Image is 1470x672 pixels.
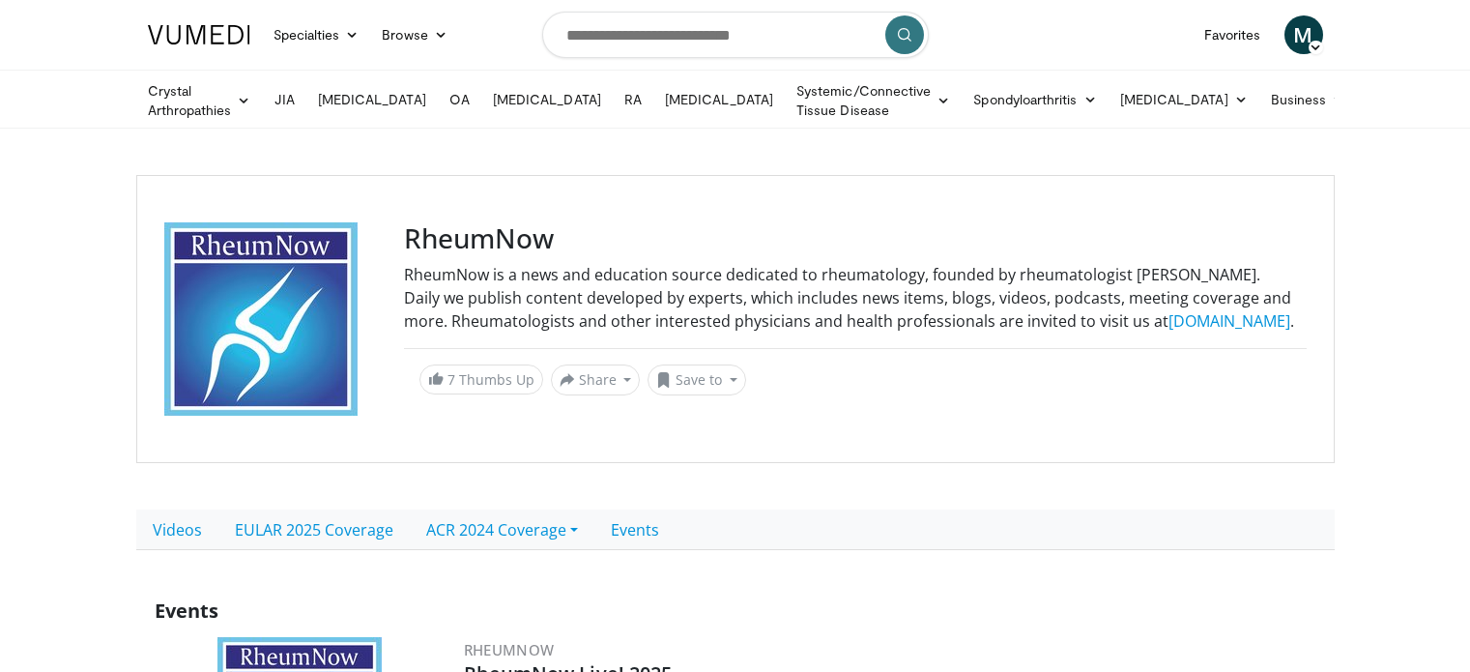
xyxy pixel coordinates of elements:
[648,365,746,395] button: Save to
[551,365,641,395] button: Share
[136,81,263,120] a: Crystal Arthropathies
[263,80,306,119] a: JIA
[785,81,962,120] a: Systemic/Connective Tissue Disease
[1284,15,1323,54] a: M
[653,80,785,119] a: [MEDICAL_DATA]
[218,510,410,550] a: EULAR 2025 Coverage
[542,12,929,58] input: Search topics, interventions
[1193,15,1273,54] a: Favorites
[148,25,250,44] img: VuMedi Logo
[962,80,1108,119] a: Spondyloarthritis
[155,598,218,624] span: Events
[262,15,371,54] a: Specialties
[370,15,459,54] a: Browse
[1109,80,1259,119] a: [MEDICAL_DATA]
[438,80,481,119] a: OA
[613,80,653,119] a: RA
[447,370,455,389] span: 7
[404,222,1307,255] h3: RheumNow
[1168,310,1290,332] a: [DOMAIN_NAME]
[481,80,613,119] a: [MEDICAL_DATA]
[136,510,218,550] a: Videos
[306,80,438,119] a: [MEDICAL_DATA]
[419,365,543,394] a: 7 Thumbs Up
[594,510,676,550] a: Events
[410,510,594,550] a: ACR 2024 Coverage
[464,640,555,659] a: RheumNow
[1259,80,1358,119] a: Business
[404,263,1307,333] div: RheumNow is a news and education source dedicated to rheumatology, founded by rheumatologist [PER...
